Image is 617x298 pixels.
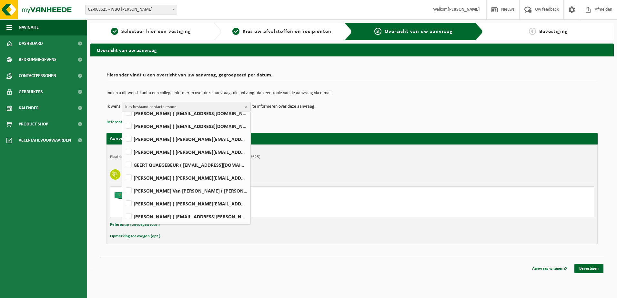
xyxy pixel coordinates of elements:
[110,155,138,159] strong: Plaatsingsadres:
[106,91,598,95] p: Indien u dit wenst kunt u een collega informeren over deze aanvraag, die ontvangt dan een kopie v...
[139,209,378,214] div: Aantal: 1
[139,200,378,205] div: Ophalen en plaatsen lege container
[125,212,247,221] label: [PERSON_NAME] ( [EMAIL_ADDRESS][PERSON_NAME][DOMAIN_NAME] )
[374,28,381,35] span: 3
[448,7,480,12] strong: [PERSON_NAME]
[125,160,247,170] label: GEERT QUAEGEBEUR ( [EMAIL_ADDRESS][DOMAIN_NAME] )
[121,29,191,34] span: Selecteer hier een vestiging
[106,118,156,126] button: Referentie toevoegen (opt.)
[110,136,158,141] strong: Aanvraag voor [DATE]
[122,102,251,112] button: Kies bestaand contactpersoon
[19,52,56,68] span: Bedrijfsgegevens
[19,132,71,148] span: Acceptatievoorwaarden
[125,173,247,183] label: [PERSON_NAME] ( [PERSON_NAME][EMAIL_ADDRESS][PERSON_NAME][DOMAIN_NAME] )
[110,221,160,229] button: Referentie toevoegen (opt.)
[243,29,331,34] span: Kies uw afvalstoffen en recipiënten
[19,19,39,35] span: Navigatie
[527,264,572,273] a: Aanvraag wijzigen
[110,232,160,241] button: Opmerking toevoegen (opt.)
[19,84,43,100] span: Gebruikers
[252,102,316,112] p: te informeren over deze aanvraag.
[114,190,133,200] img: HK-XC-30-GN-00.png
[94,28,208,35] a: 1Selecteer hier een vestiging
[111,28,118,35] span: 1
[86,5,177,14] span: 02-008625 - IVBO CP DAMME - MOERKERKE
[125,121,247,131] label: [PERSON_NAME] ( [EMAIL_ADDRESS][DOMAIN_NAME] )
[125,186,247,195] label: [PERSON_NAME] Van [PERSON_NAME] ( [PERSON_NAME][EMAIL_ADDRESS][PERSON_NAME][DOMAIN_NAME] )
[19,68,56,84] span: Contactpersonen
[125,108,247,118] label: [PERSON_NAME] ( [EMAIL_ADDRESS][DOMAIN_NAME] )
[385,29,453,34] span: Overzicht van uw aanvraag
[19,100,39,116] span: Kalender
[539,29,568,34] span: Bevestiging
[90,44,614,56] h2: Overzicht van uw aanvraag
[225,28,339,35] a: 2Kies uw afvalstoffen en recipiënten
[125,134,247,144] label: [PERSON_NAME] ( [PERSON_NAME][EMAIL_ADDRESS][PERSON_NAME][DOMAIN_NAME] )
[125,199,247,208] label: [PERSON_NAME] ( [PERSON_NAME][EMAIL_ADDRESS][DOMAIN_NAME] )
[232,28,239,35] span: 2
[125,102,242,112] span: Kies bestaand contactpersoon
[106,73,598,81] h2: Hieronder vindt u een overzicht van uw aanvraag, gegroepeerd per datum.
[106,102,120,112] p: Ik wens
[529,28,536,35] span: 4
[19,116,48,132] span: Product Shop
[85,5,177,15] span: 02-008625 - IVBO CP DAMME - MOERKERKE
[125,147,247,157] label: [PERSON_NAME] ( [PERSON_NAME][EMAIL_ADDRESS][DOMAIN_NAME] )
[19,35,43,52] span: Dashboard
[574,264,603,273] a: Bevestigen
